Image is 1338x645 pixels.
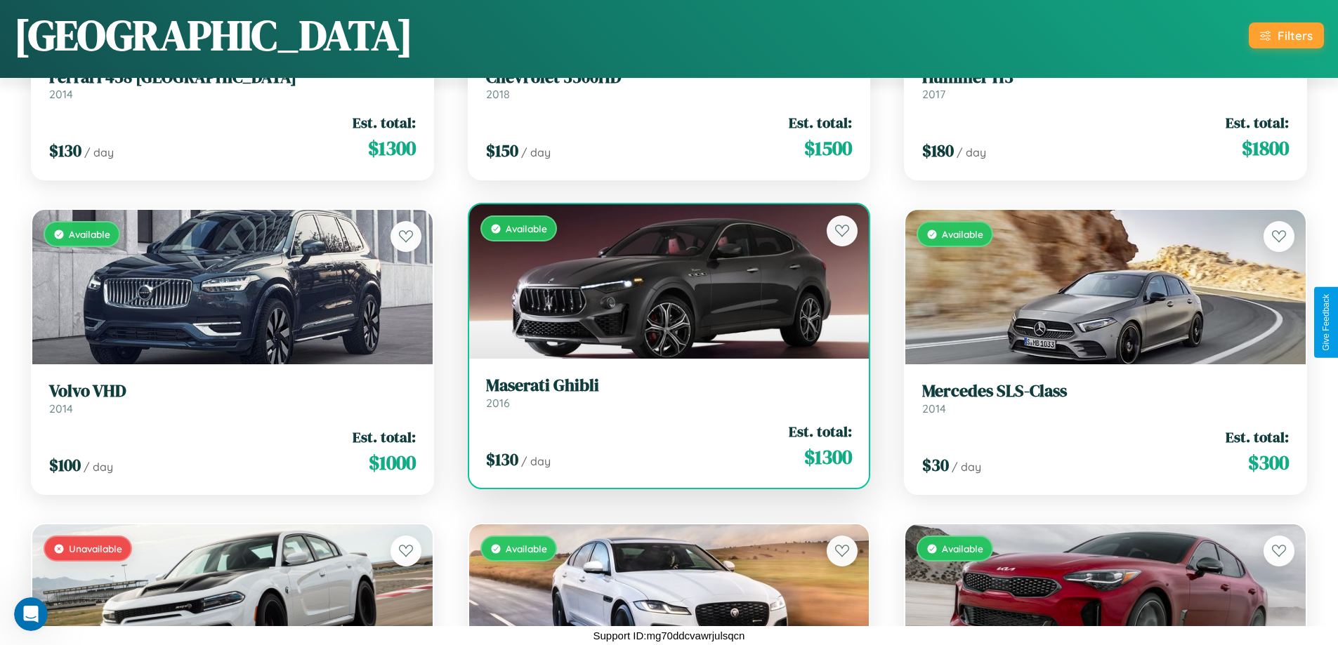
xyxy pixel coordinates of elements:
span: 2016 [486,396,510,410]
span: $ 300 [1248,448,1289,477]
span: Est. total: [353,427,416,447]
span: $ 180 [922,139,954,162]
span: 2017 [922,87,945,101]
h1: [GEOGRAPHIC_DATA] [14,6,413,64]
span: 2014 [49,87,73,101]
a: Chevrolet 3500HD2018 [486,67,853,102]
span: Est. total: [789,112,852,133]
span: Available [506,222,547,234]
span: Available [942,543,983,554]
h3: Ferrari 458 [GEOGRAPHIC_DATA] [49,67,416,88]
span: Available [69,228,110,240]
div: Filters [1278,28,1313,43]
span: / day [952,460,981,474]
span: $ 1500 [804,134,852,162]
span: $ 130 [49,139,81,162]
span: Est. total: [789,421,852,441]
a: Volvo VHD2014 [49,381,416,415]
a: Maserati Ghibli2016 [486,375,853,410]
span: / day [521,454,551,468]
span: / day [957,145,986,159]
span: Est. total: [1226,427,1289,447]
a: Mercedes SLS-Class2014 [922,381,1289,415]
h3: Mercedes SLS-Class [922,381,1289,401]
h3: Volvo VHD [49,381,416,401]
span: / day [521,145,551,159]
span: / day [84,145,114,159]
span: $ 130 [486,448,518,471]
span: $ 1800 [1242,134,1289,162]
span: $ 150 [486,139,518,162]
a: Ferrari 458 [GEOGRAPHIC_DATA]2014 [49,67,416,102]
button: Filters [1249,22,1324,48]
iframe: Intercom live chat [14,597,48,631]
span: $ 100 [49,453,81,477]
a: Hummer H32017 [922,67,1289,102]
span: Est. total: [1226,112,1289,133]
span: $ 1300 [804,443,852,471]
span: Unavailable [69,543,122,554]
span: Est. total: [353,112,416,133]
span: $ 1300 [368,134,416,162]
p: Support ID: mg70ddcvawrjulsqcn [593,626,745,645]
span: Available [506,543,547,554]
span: 2014 [49,401,73,415]
span: Available [942,228,983,240]
span: $ 30 [922,453,949,477]
span: 2018 [486,87,510,101]
div: Give Feedback [1321,294,1331,351]
span: / day [84,460,113,474]
span: $ 1000 [369,448,416,477]
span: 2014 [922,401,946,415]
h3: Maserati Ghibli [486,375,853,396]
